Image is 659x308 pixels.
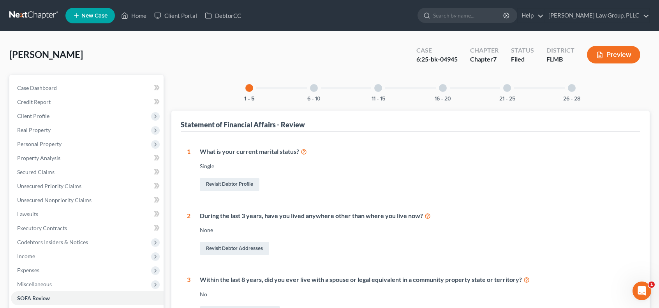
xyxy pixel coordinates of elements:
button: 1 - 5 [244,96,255,102]
a: Revisit Debtor Profile [200,178,259,191]
div: 6:25-bk-04945 [416,55,458,64]
button: 6 - 10 [307,96,321,102]
button: 21 - 25 [499,96,515,102]
div: Chapter [470,55,499,64]
span: Unsecured Nonpriority Claims [17,197,92,203]
div: During the last 3 years, have you lived anywhere other than where you live now? [200,211,634,220]
a: Case Dashboard [11,81,164,95]
a: Executory Contracts [11,221,164,235]
div: Statement of Financial Affairs - Review [181,120,305,129]
span: Secured Claims [17,169,55,175]
span: Miscellaneous [17,281,52,287]
span: New Case [81,13,107,19]
span: Client Profile [17,113,49,119]
div: Single [200,162,634,170]
a: Unsecured Priority Claims [11,179,164,193]
div: FLMB [546,55,574,64]
div: Case [416,46,458,55]
button: Preview [587,46,640,63]
span: Unsecured Priority Claims [17,183,81,189]
a: Property Analysis [11,151,164,165]
span: Real Property [17,127,51,133]
a: Lawsuits [11,207,164,221]
span: Lawsuits [17,211,38,217]
a: DebtorCC [201,9,245,23]
iframe: Intercom live chat [633,282,651,300]
span: 1 [648,282,655,288]
div: None [200,226,634,234]
span: SOFA Review [17,295,50,301]
span: Codebtors Insiders & Notices [17,239,88,245]
button: 26 - 28 [563,96,580,102]
span: Income [17,253,35,259]
span: Property Analysis [17,155,60,161]
input: Search by name... [433,8,504,23]
span: Expenses [17,267,39,273]
a: Home [117,9,150,23]
span: Personal Property [17,141,62,147]
button: 16 - 20 [435,96,451,102]
div: Status [511,46,534,55]
button: 11 - 15 [372,96,385,102]
div: 1 [187,147,190,193]
div: Within the last 8 years, did you ever live with a spouse or legal equivalent in a community prope... [200,275,634,284]
a: Unsecured Nonpriority Claims [11,193,164,207]
a: Secured Claims [11,165,164,179]
span: [PERSON_NAME] [9,49,83,60]
div: Filed [511,55,534,64]
a: Credit Report [11,95,164,109]
div: Chapter [470,46,499,55]
div: District [546,46,574,55]
span: Credit Report [17,99,51,105]
a: Client Portal [150,9,201,23]
a: Revisit Debtor Addresses [200,242,269,255]
div: What is your current marital status? [200,147,634,156]
a: [PERSON_NAME] Law Group, PLLC [544,9,649,23]
span: Executory Contracts [17,225,67,231]
a: SOFA Review [11,291,164,305]
div: No [200,290,634,298]
span: 7 [493,55,497,63]
a: Help [518,9,544,23]
span: Case Dashboard [17,84,57,91]
div: 2 [187,211,190,257]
